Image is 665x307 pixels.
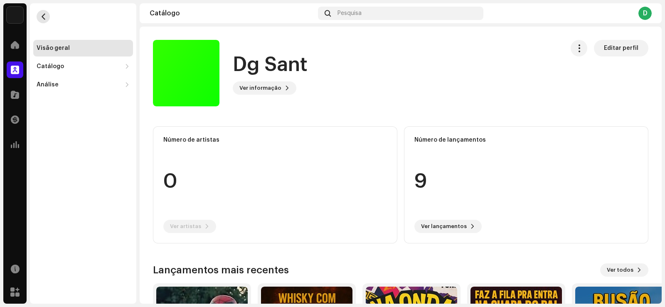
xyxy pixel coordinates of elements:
div: Catálogo [37,63,64,70]
img: 71bf27a5-dd94-4d93-852c-61362381b7db [7,7,23,23]
re-m-nav-item: Visão geral [33,40,133,56]
div: Número de lançamentos [414,137,638,143]
span: Ver lançamentos [421,218,467,235]
h3: Lançamentos mais recentes [153,263,289,277]
h1: Dg Sant [233,52,308,78]
re-m-nav-dropdown: Análise [33,76,133,93]
div: Análise [37,81,59,88]
span: Editar perfil [604,40,638,56]
re-m-nav-dropdown: Catálogo [33,58,133,75]
re-o-card-data: Número de lançamentos [404,126,648,243]
div: Visão geral [37,45,70,52]
span: Pesquisa [337,10,362,17]
div: Catálogo [150,10,315,17]
div: D [638,7,652,20]
button: Editar perfil [594,40,648,56]
re-o-card-data: Número de artistas [153,126,397,243]
span: Ver todos [607,262,633,278]
span: Ver informação [239,80,281,96]
button: Ver todos [600,263,648,277]
button: Ver informação [233,81,296,95]
button: Ver lançamentos [414,220,482,233]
